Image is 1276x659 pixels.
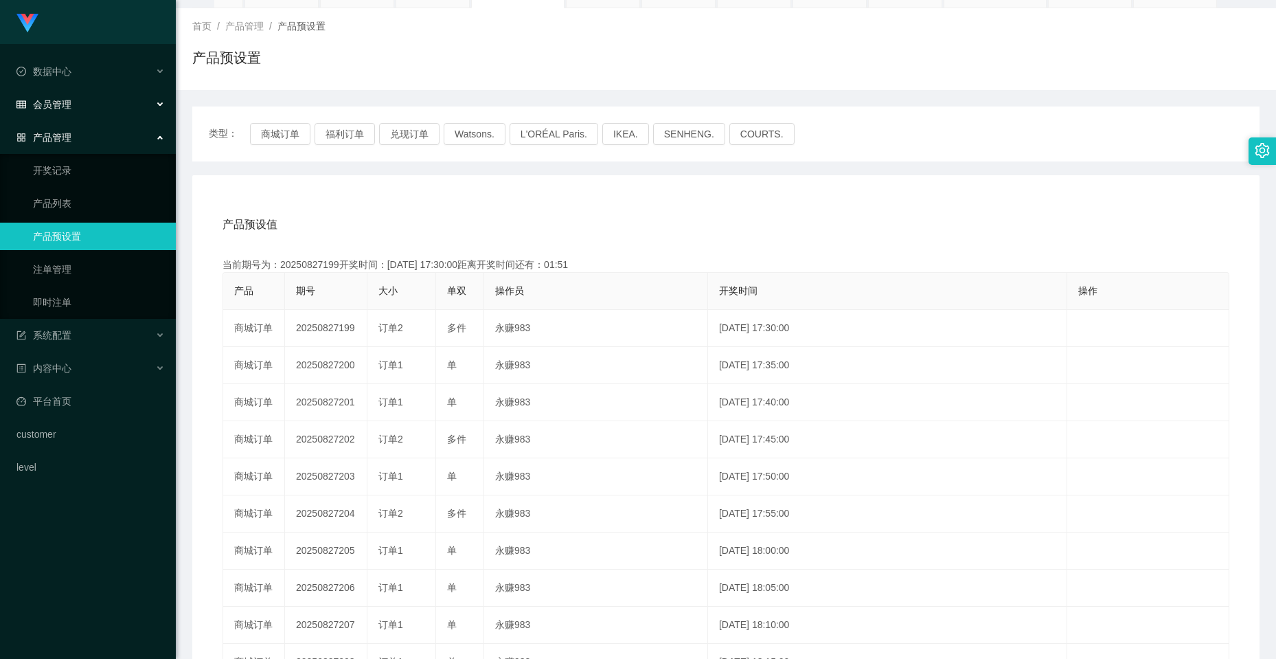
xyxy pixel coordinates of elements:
a: 产品预设置 [33,223,165,250]
span: 单 [447,619,457,630]
td: 20250827206 [285,570,367,607]
span: 单 [447,545,457,556]
td: 永赚983 [484,533,708,570]
td: 永赚983 [484,347,708,384]
span: 开奖时间 [719,285,757,296]
span: 多件 [447,434,466,445]
button: COURTS. [729,123,795,145]
span: 单 [447,396,457,407]
span: 订单1 [378,471,403,482]
td: [DATE] 17:40:00 [708,384,1067,421]
td: 20250827199 [285,310,367,347]
span: 系统配置 [16,330,71,341]
button: IKEA. [602,123,649,145]
td: 商城订单 [223,310,285,347]
span: 操作员 [495,285,524,296]
button: 兑现订单 [379,123,440,145]
span: 产品 [234,285,253,296]
span: 多件 [447,508,466,519]
td: 商城订单 [223,421,285,458]
a: 产品列表 [33,190,165,217]
span: 会员管理 [16,99,71,110]
button: SENHENG. [653,123,725,145]
td: 20250827202 [285,421,367,458]
h1: 产品预设置 [192,47,261,68]
a: customer [16,421,165,448]
span: 订单2 [378,508,403,519]
span: 订单1 [378,619,403,630]
td: [DATE] 17:55:00 [708,495,1067,533]
button: Watsons. [444,123,505,145]
button: 商城订单 [250,123,310,145]
span: 操作 [1078,285,1097,296]
td: [DATE] 17:35:00 [708,347,1067,384]
i: 图标: check-circle-o [16,67,26,76]
span: 大小 [378,285,398,296]
td: 永赚983 [484,570,708,607]
span: 单双 [447,285,466,296]
span: 订单1 [378,396,403,407]
td: [DATE] 17:50:00 [708,458,1067,495]
td: [DATE] 17:30:00 [708,310,1067,347]
td: 20250827201 [285,384,367,421]
span: / [217,21,220,32]
td: 永赚983 [484,421,708,458]
a: 即时注单 [33,289,165,316]
span: 产品管理 [225,21,264,32]
td: 商城订单 [223,384,285,421]
span: 类型： [209,123,250,145]
td: 永赚983 [484,384,708,421]
span: 单 [447,359,457,370]
i: 图标: profile [16,364,26,373]
td: [DATE] 18:00:00 [708,533,1067,570]
span: 首页 [192,21,212,32]
td: 永赚983 [484,607,708,644]
button: 福利订单 [315,123,375,145]
i: 图标: setting [1255,143,1270,158]
span: 订单2 [378,322,403,333]
div: 当前期号为：20250827199开奖时间：[DATE] 17:30:00距离开奖时间还有：01:51 [223,258,1229,272]
span: 内容中心 [16,363,71,374]
span: 单 [447,471,457,482]
a: 开奖记录 [33,157,165,184]
td: 永赚983 [484,310,708,347]
span: 订单1 [378,359,403,370]
td: [DATE] 17:45:00 [708,421,1067,458]
i: 图标: form [16,331,26,340]
td: 20250827207 [285,607,367,644]
button: L'ORÉAL Paris. [510,123,598,145]
span: 数据中心 [16,66,71,77]
td: 20250827200 [285,347,367,384]
a: 注单管理 [33,256,165,283]
td: 20250827203 [285,458,367,495]
span: 订单1 [378,545,403,556]
td: 20250827205 [285,533,367,570]
td: 商城订单 [223,570,285,607]
a: 图标: dashboard平台首页 [16,388,165,415]
td: 永赚983 [484,458,708,495]
span: / [269,21,272,32]
span: 多件 [447,322,466,333]
span: 产品预设置 [277,21,326,32]
td: [DATE] 18:10:00 [708,607,1067,644]
i: 图标: appstore-o [16,133,26,142]
td: 商城订单 [223,533,285,570]
span: 订单2 [378,434,403,445]
td: 商城订单 [223,607,285,644]
td: 商城订单 [223,347,285,384]
span: 订单1 [378,582,403,593]
td: 永赚983 [484,495,708,533]
span: 产品管理 [16,132,71,143]
span: 单 [447,582,457,593]
i: 图标: table [16,100,26,109]
img: logo.9652507e.png [16,14,38,33]
td: 20250827204 [285,495,367,533]
span: 期号 [296,285,315,296]
td: [DATE] 18:05:00 [708,570,1067,607]
span: 产品预设值 [223,216,277,233]
a: level [16,454,165,481]
td: 商城订单 [223,495,285,533]
td: 商城订单 [223,458,285,495]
